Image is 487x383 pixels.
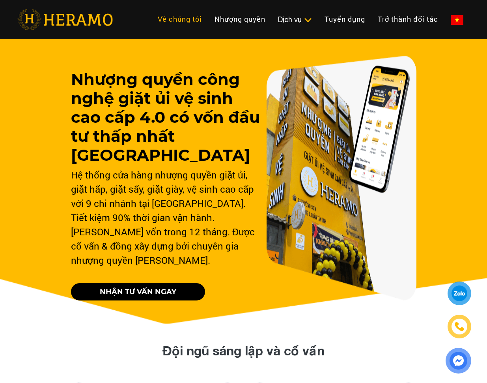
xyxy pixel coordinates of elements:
img: phone-icon [455,322,464,331]
a: Tuyển dụng [318,11,371,28]
a: Nhượng quyền [208,11,272,28]
div: Hệ thống cửa hàng nhượng quyền giặt ủi, giặt hấp, giặt sấy, giặt giày, vệ sinh cao cấp với 9 chi ... [71,168,260,267]
img: vn-flag.png [451,15,463,25]
img: heramo-logo.png [17,9,113,30]
a: NHẬN TƯ VẤN NGAY [71,283,205,300]
h2: Đội ngũ sáng lập và cố vấn [72,343,415,358]
img: subToggleIcon [304,16,312,24]
a: Về chúng tôi [151,11,208,28]
div: Dịch vụ [278,14,312,25]
h3: Nhượng quyền công nghệ giặt ủi vệ sinh cao cấp 4.0 có vốn đầu tư thấp nhất [GEOGRAPHIC_DATA] [71,70,260,165]
img: banner [267,56,416,300]
a: Trở thành đối tác [371,11,444,28]
a: phone-icon [449,316,470,337]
